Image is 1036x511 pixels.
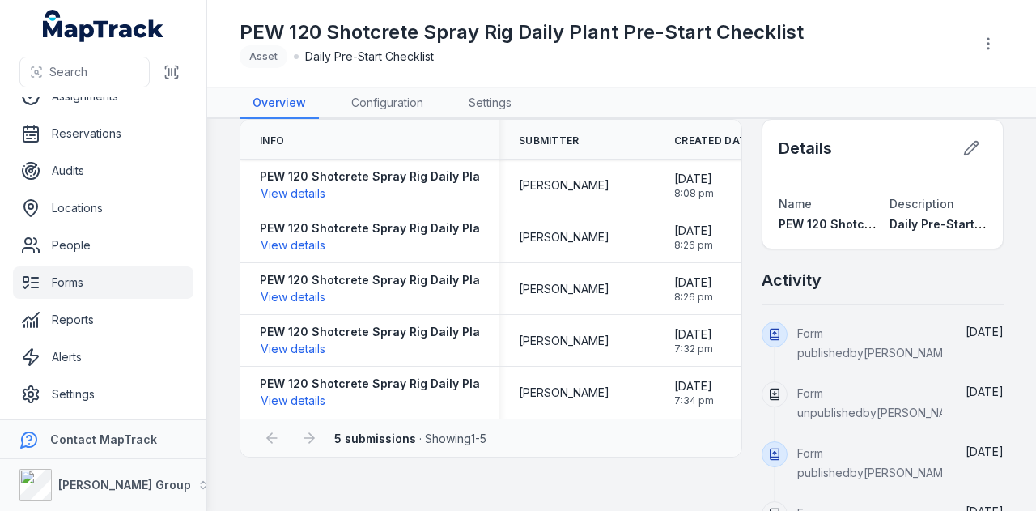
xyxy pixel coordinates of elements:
[674,239,713,252] span: 8:26 pm
[674,291,713,304] span: 8:26 pm
[674,134,753,147] span: Created Date
[674,394,714,407] span: 7:34 pm
[13,266,193,299] a: Forms
[13,192,193,224] a: Locations
[13,341,193,373] a: Alerts
[797,326,954,360] span: Form published by [PERSON_NAME]
[49,64,87,80] span: Search
[260,288,326,306] button: View details
[240,88,319,119] a: Overview
[260,185,326,202] button: View details
[966,385,1004,398] time: 11/08/2025, 9:24:08 am
[519,229,609,245] span: [PERSON_NAME]
[762,269,822,292] h2: Activity
[779,197,812,211] span: Name
[890,197,954,211] span: Description
[240,19,804,45] h1: PEW 120 Shotcrete Spray Rig Daily Plant Pre-Start Checklist
[519,333,609,349] span: [PERSON_NAME]
[260,168,605,185] strong: PEW 120 Shotcrete Spray Rig Daily Plant Pre-Start Checklist
[456,88,524,119] a: Settings
[966,385,1004,398] span: [DATE]
[13,229,193,262] a: People
[674,187,714,200] span: 8:08 pm
[58,478,191,492] strong: [PERSON_NAME] Group
[674,378,714,394] span: [DATE]
[966,325,1004,339] time: 11/08/2025, 9:24:34 am
[13,304,193,336] a: Reports
[260,376,605,392] strong: PEW 120 Shotcrete Spray Rig Daily Plant Pre-Start Checklist
[260,340,326,358] button: View details
[13,378,193,411] a: Settings
[966,325,1004,339] span: [DATE]
[674,275,713,304] time: 18/07/2025, 8:26:50 pm
[338,88,436,119] a: Configuration
[260,272,605,288] strong: PEW 120 Shotcrete Spray Rig Daily Plant Pre-Start Checklist
[674,326,713,343] span: [DATE]
[966,445,1004,458] span: [DATE]
[674,275,713,291] span: [DATE]
[50,432,157,446] strong: Contact MapTrack
[797,446,954,479] span: Form published by [PERSON_NAME]
[13,117,193,150] a: Reservations
[19,57,150,87] button: Search
[779,137,832,160] h2: Details
[260,392,326,410] button: View details
[519,281,609,297] span: [PERSON_NAME]
[674,171,714,200] time: 23/07/2025, 8:08:43 pm
[674,223,713,252] time: 18/07/2025, 8:26:51 pm
[674,223,713,239] span: [DATE]
[305,49,434,65] span: Daily Pre-Start Checklist
[797,386,967,419] span: Form unpublished by [PERSON_NAME]
[240,45,287,68] div: Asset
[260,324,605,340] strong: PEW 120 Shotcrete Spray Rig Daily Plant Pre-Start Checklist
[674,378,714,407] time: 20/06/2025, 7:34:15 pm
[519,134,580,147] span: Submitter
[334,432,416,445] strong: 5 submissions
[519,177,609,194] span: [PERSON_NAME]
[674,343,713,356] span: 7:32 pm
[334,432,486,445] span: · Showing 1 - 5
[890,217,1032,231] span: Daily Pre-Start Checklist
[260,236,326,254] button: View details
[260,220,605,236] strong: PEW 120 Shotcrete Spray Rig Daily Plant Pre-Start Checklist
[674,326,713,356] time: 17/07/2025, 7:32:23 pm
[674,171,714,187] span: [DATE]
[260,134,284,147] span: Info
[966,445,1004,458] time: 11/07/2025, 10:43:56 am
[43,10,164,42] a: MapTrack
[13,155,193,187] a: Audits
[519,385,609,401] span: [PERSON_NAME]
